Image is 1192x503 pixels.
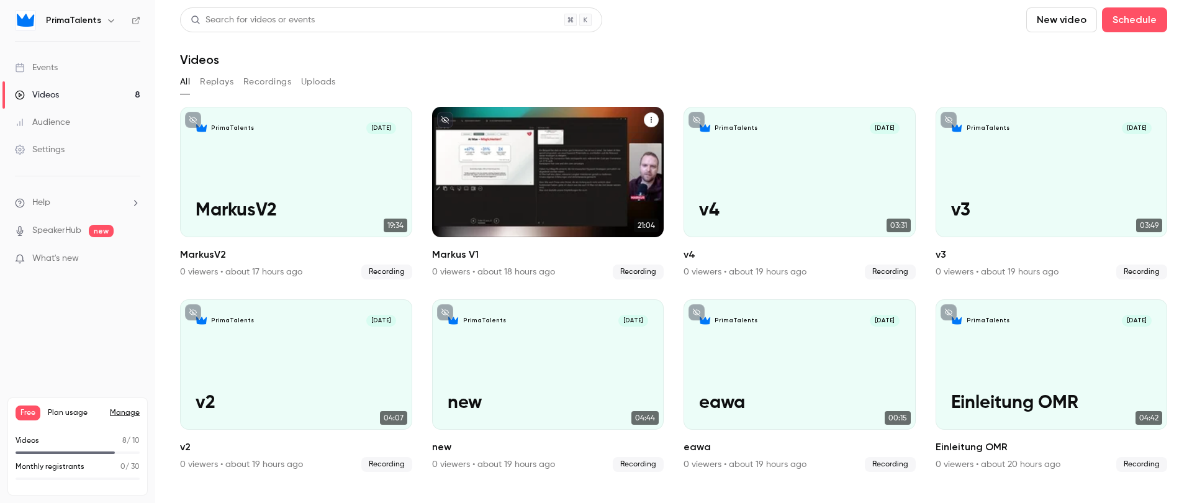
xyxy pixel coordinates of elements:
img: Einleitung OMR [951,315,963,327]
a: SpeakerHub [32,224,81,237]
div: 0 viewers • about 20 hours ago [936,458,1060,471]
li: new [432,299,664,472]
span: Help [32,196,50,209]
button: All [180,72,190,92]
li: MarkusV2 [180,107,412,279]
button: Uploads [301,72,336,92]
button: unpublished [437,304,453,320]
p: MarkusV2 [196,201,396,222]
p: new [448,393,648,414]
button: Recordings [243,72,291,92]
p: / 30 [120,461,140,473]
h2: MarkusV2 [180,247,412,262]
p: eawa [699,393,900,414]
h2: v3 [936,247,1168,262]
h2: Markus V1 [432,247,664,262]
button: unpublished [941,304,957,320]
a: newPrimaTalents[DATE]new04:44new0 viewers • about 19 hours agoRecording [432,299,664,472]
div: 0 viewers • about 19 hours ago [684,266,806,278]
span: Recording [865,265,916,279]
p: / 10 [122,435,140,446]
span: 21:04 [634,219,659,232]
p: Videos [16,435,39,446]
button: Replays [200,72,233,92]
p: PrimaTalents [967,124,1009,132]
span: Plan usage [48,408,102,418]
span: 04:42 [1136,411,1162,425]
iframe: Noticeable Trigger [125,253,140,265]
li: v4 [684,107,916,279]
section: Videos [180,7,1167,496]
p: PrimaTalents [715,124,757,132]
img: MarkusV2 [196,122,207,134]
span: Recording [361,265,412,279]
span: Recording [613,457,664,472]
p: v3 [951,201,1152,222]
span: Free [16,406,40,420]
h2: v2 [180,440,412,455]
span: [DATE] [870,315,900,327]
p: PrimaTalents [211,317,254,325]
span: [DATE] [1122,122,1152,134]
a: MarkusV2PrimaTalents[DATE]MarkusV219:34MarkusV20 viewers • about 17 hours agoRecording [180,107,412,279]
span: Recording [865,457,916,472]
p: Monthly registrants [16,461,84,473]
li: Markus V1 [432,107,664,279]
h2: new [432,440,664,455]
div: Search for videos or events [191,14,315,27]
span: 03:49 [1136,219,1162,232]
span: 00:15 [885,411,911,425]
a: Einleitung OMRPrimaTalents[DATE]Einleitung OMR04:42Einleitung OMR0 viewers • about 20 hours agoRe... [936,299,1168,472]
li: Einleitung OMR [936,299,1168,472]
a: Manage [110,408,140,418]
h2: eawa [684,440,916,455]
button: New video [1026,7,1097,32]
div: 0 viewers • about 19 hours ago [684,458,806,471]
li: v2 [180,299,412,472]
p: PrimaTalents [211,124,254,132]
div: Settings [15,143,65,156]
div: 0 viewers • about 19 hours ago [180,458,303,471]
span: [DATE] [1122,315,1152,327]
button: unpublished [689,304,705,320]
button: unpublished [185,112,201,128]
ul: Videos [180,107,1167,472]
h2: v4 [684,247,916,262]
span: 04:07 [380,411,407,425]
span: 19:34 [384,219,407,232]
button: Schedule [1102,7,1167,32]
div: Videos [15,89,59,101]
li: v3 [936,107,1168,279]
p: PrimaTalents [715,317,757,325]
span: [DATE] [870,122,900,134]
a: eawaPrimaTalents[DATE]eawa00:15eawa0 viewers • about 19 hours agoRecording [684,299,916,472]
button: unpublished [941,112,957,128]
span: 8 [122,437,127,445]
h1: Videos [180,52,219,67]
span: 0 [120,463,125,471]
div: 0 viewers • about 18 hours ago [432,266,555,278]
img: new [448,315,459,327]
h6: PrimaTalents [46,14,101,27]
span: Recording [361,457,412,472]
button: unpublished [437,112,453,128]
span: [DATE] [618,315,648,327]
p: v2 [196,393,396,414]
button: unpublished [689,112,705,128]
div: 0 viewers • about 19 hours ago [936,266,1059,278]
img: v2 [196,315,207,327]
div: 0 viewers • about 17 hours ago [180,266,302,278]
p: PrimaTalents [967,317,1009,325]
span: 04:44 [631,411,659,425]
span: Recording [1116,457,1167,472]
button: unpublished [185,304,201,320]
span: 03:31 [887,219,911,232]
a: v4PrimaTalents[DATE]v403:31v40 viewers • about 19 hours agoRecording [684,107,916,279]
a: v2PrimaTalents[DATE]v204:07v20 viewers • about 19 hours agoRecording [180,299,412,472]
p: Einleitung OMR [951,393,1152,414]
p: PrimaTalents [463,317,506,325]
div: Audience [15,116,70,129]
span: [DATE] [366,315,396,327]
span: [DATE] [366,122,396,134]
img: eawa [699,315,711,327]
